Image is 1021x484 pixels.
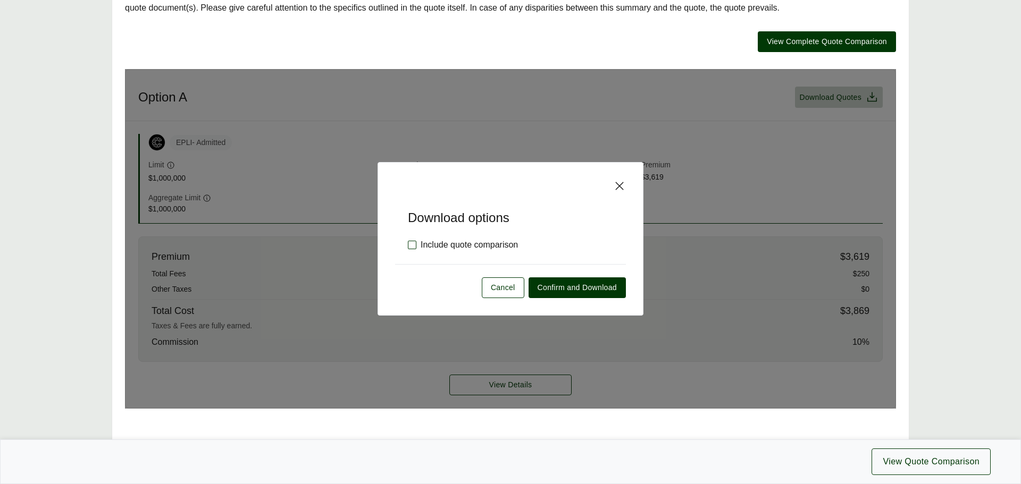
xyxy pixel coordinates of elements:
button: View Complete Quote Comparison [758,31,896,52]
span: Confirm and Download [538,282,617,293]
span: View Complete Quote Comparison [767,36,887,47]
button: View Quote Comparison [872,448,991,475]
span: View Quote Comparison [883,455,980,468]
span: Cancel [491,282,515,293]
button: Confirm and Download [529,277,626,298]
h5: Download options [395,192,626,226]
label: Include quote comparison [408,239,518,251]
button: Cancel [482,277,524,298]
